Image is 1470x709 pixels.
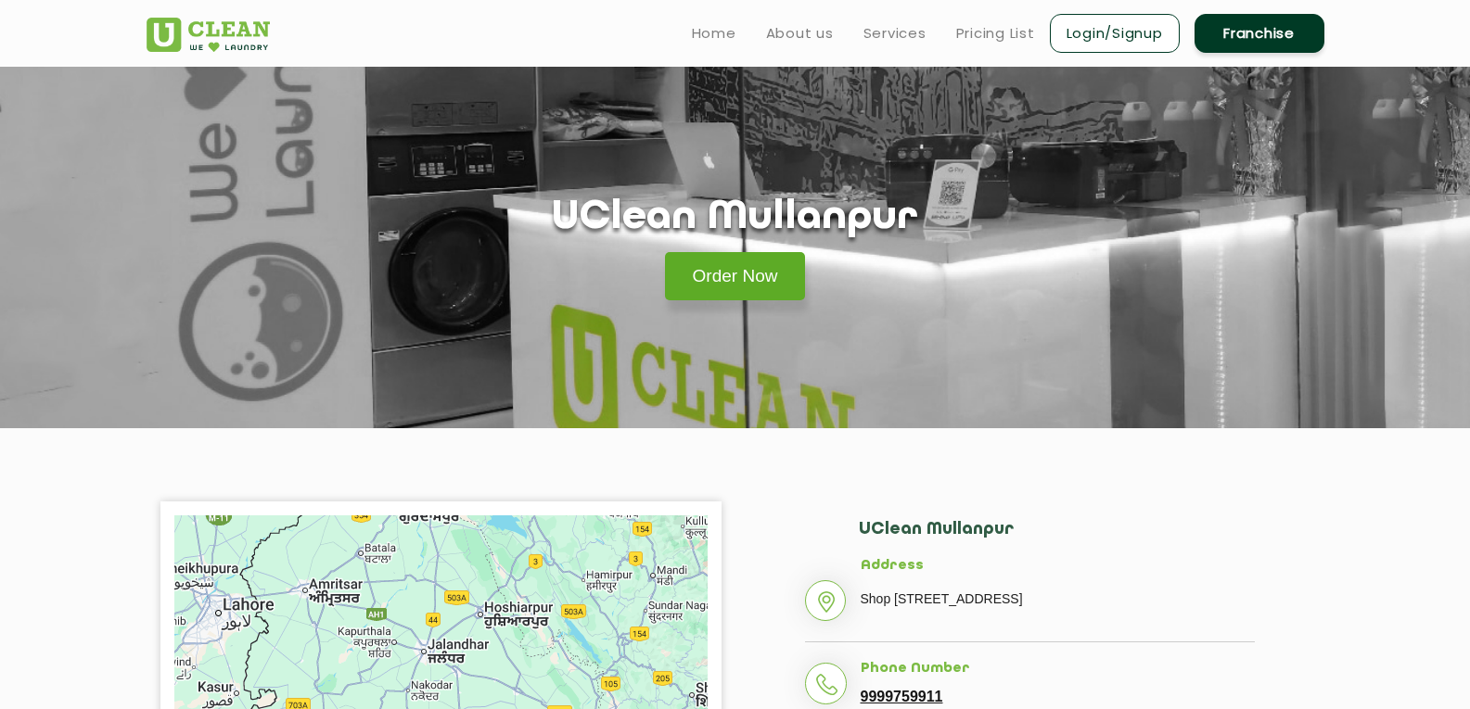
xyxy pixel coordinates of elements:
[861,585,1255,613] p: Shop [STREET_ADDRESS]
[1050,14,1180,53] a: Login/Signup
[552,195,918,242] h1: UClean Mullanpur
[665,252,806,300] a: Order Now
[859,520,1255,558] h2: UClean Mullanpur
[1195,14,1324,53] a: Franchise
[147,18,270,52] img: UClean Laundry and Dry Cleaning
[692,22,736,44] a: Home
[766,22,834,44] a: About us
[956,22,1035,44] a: Pricing List
[863,22,927,44] a: Services
[861,689,943,705] a: 9999759911
[861,558,1255,575] h5: Address
[861,661,1255,677] h5: Phone Number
